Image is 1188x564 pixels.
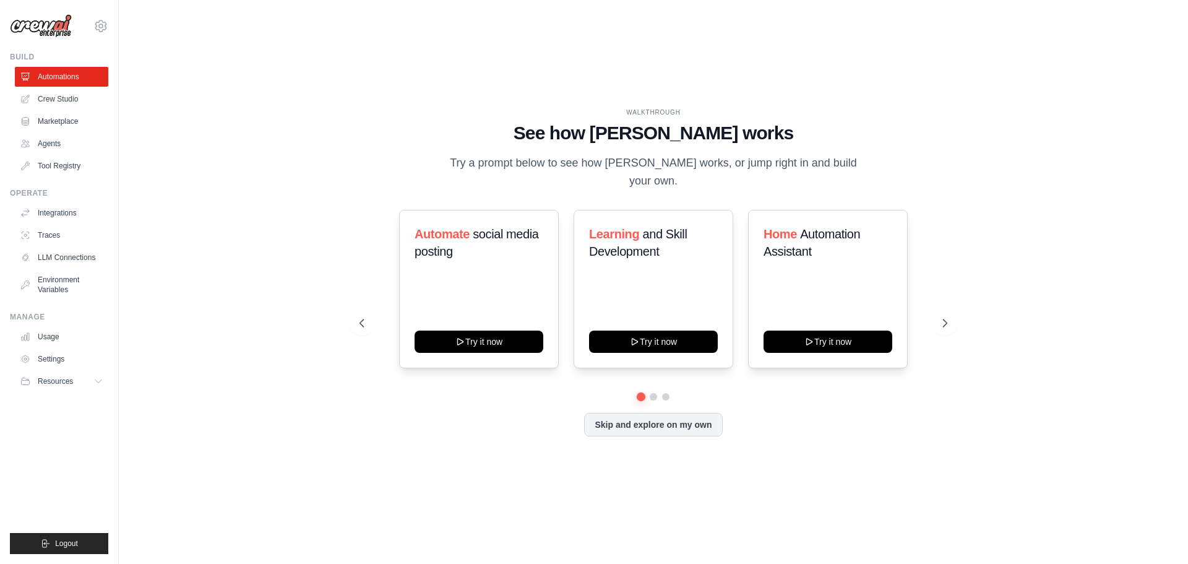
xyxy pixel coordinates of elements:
a: Crew Studio [15,89,108,109]
span: Learning [589,227,639,241]
h1: See how [PERSON_NAME] works [359,122,947,144]
a: Marketplace [15,111,108,131]
span: Logout [55,539,78,549]
p: Try a prompt below to see how [PERSON_NAME] works, or jump right in and build your own. [445,154,861,191]
a: Usage [15,327,108,347]
span: and Skill Development [589,227,687,258]
button: Try it now [589,331,718,353]
div: Operate [10,188,108,198]
div: Manage [10,312,108,322]
a: LLM Connections [15,248,108,267]
a: Automations [15,67,108,87]
div: Build [10,52,108,62]
span: Resources [38,376,73,386]
a: Tool Registry [15,156,108,176]
a: Traces [15,225,108,245]
span: social media posting [415,227,539,258]
span: Home [764,227,797,241]
span: Automate [415,227,470,241]
button: Logout [10,533,108,554]
div: WALKTHROUGH [359,108,947,117]
a: Environment Variables [15,270,108,300]
a: Settings [15,349,108,369]
button: Skip and explore on my own [584,413,722,436]
img: Logo [10,14,72,38]
button: Try it now [764,331,892,353]
button: Resources [15,371,108,391]
button: Try it now [415,331,543,353]
a: Agents [15,134,108,154]
span: Automation Assistant [764,227,860,258]
a: Integrations [15,203,108,223]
